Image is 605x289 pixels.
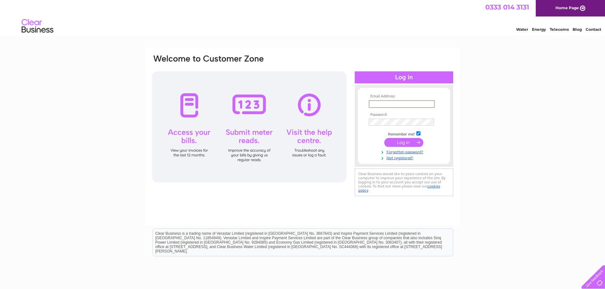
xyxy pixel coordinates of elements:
[369,154,441,161] a: Not registered?
[384,138,423,147] input: Submit
[358,184,440,193] a: cookies policy
[586,27,601,32] a: Contact
[367,113,441,117] th: Password:
[516,27,528,32] a: Water
[369,148,441,154] a: Forgotten password?
[485,3,529,11] a: 0333 014 3131
[573,27,582,32] a: Blog
[355,168,453,196] div: Clear Business would like to place cookies on your computer to improve your experience of the sit...
[367,94,441,99] th: Email Address:
[21,16,54,36] img: logo.png
[367,130,441,137] td: Remember me?
[153,3,453,31] div: Clear Business is a trading name of Verastar Limited (registered in [GEOGRAPHIC_DATA] No. 3667643...
[550,27,569,32] a: Telecoms
[532,27,546,32] a: Energy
